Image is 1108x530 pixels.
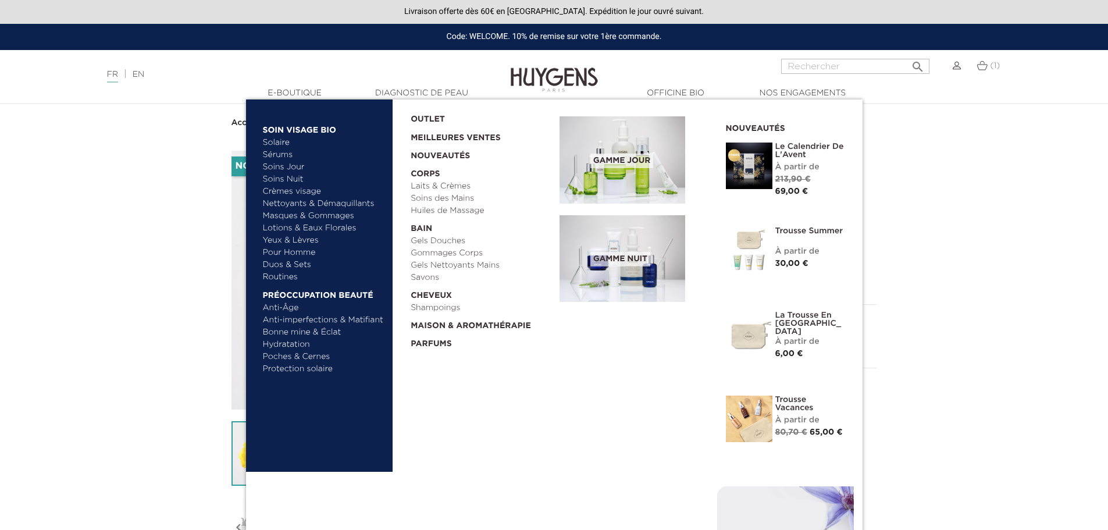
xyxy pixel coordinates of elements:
img: L'Élixir Perfecteur Illuminateur [231,421,296,486]
img: La Trousse en Coton [726,311,772,358]
a: Gamme jour [560,116,708,204]
a: (1) [977,61,1000,70]
a: Solaire [263,137,384,149]
a: Préoccupation beauté [263,283,384,302]
a: La Trousse en [GEOGRAPHIC_DATA] [775,311,845,336]
div: À partir de [775,161,845,173]
div: | [101,67,453,81]
a: Bonne mine & Éclat [263,326,384,339]
span: 30,00 € [775,259,808,268]
a: Nettoyants & Démaquillants [263,198,384,210]
a: Sérums [263,149,384,161]
a: Hydratation [263,339,384,351]
a: Shampoings [411,302,551,314]
a: Meilleures Ventes [411,126,541,144]
a: Soin Visage Bio [263,118,384,137]
a: Savons [411,272,551,284]
img: routine_nuit_banner.jpg [560,215,685,303]
input: Rechercher [781,59,929,74]
div: À partir de [775,414,845,426]
span: 69,00 € [775,187,808,195]
span: 80,70 € [775,428,807,436]
a: Diagnostic de peau [364,87,480,99]
a: Yeux & Lèvres [263,234,384,247]
a: Crèmes visage [263,186,384,198]
a: Poches & Cernes [263,351,384,363]
a: Duos & Sets [263,259,384,271]
a: Soins des Mains [411,193,551,205]
img: Huygens [511,49,598,94]
a: Cheveux [411,284,551,302]
div: À partir de [775,336,845,348]
span: Gamme nuit [590,252,650,266]
i:  [911,56,925,70]
a: OUTLET [411,108,541,126]
div: À partir de [775,246,845,258]
a: Gels Nettoyants Mains [411,259,551,272]
img: La Trousse vacances [726,396,772,442]
a: Maison & Aromathérapie [411,314,551,332]
a: Trousse Vacances [775,396,845,412]
h2: Nouveautés [726,120,845,134]
span: Gamme jour [590,154,653,168]
a: Officine Bio [618,87,734,99]
strong: Accueil [231,119,262,127]
a: Soins Jour [263,161,384,173]
a: Gommages Corps [411,247,551,259]
a: Gels Douches [411,235,551,247]
a: Huiles de Massage [411,205,551,217]
button:  [907,55,928,71]
span: 65,00 € [810,428,843,436]
a: Laits & Crèmes [411,180,551,193]
span: 6,00 € [775,350,803,358]
a: Trousse Summer [775,227,845,235]
a: EN [133,70,144,79]
a: Soins Nuit [263,173,374,186]
a: Gamme nuit [560,215,708,303]
li: Nouveauté [231,156,301,176]
a: Anti-imperfections & Matifiant [263,314,384,326]
img: routine_jour_banner.jpg [560,116,685,204]
img: Trousse Summer [726,227,772,273]
a: Nos engagements [744,87,861,99]
img: Le Calendrier de L'Avent [726,143,772,189]
a: FR [107,70,118,83]
a: Accueil [231,118,264,127]
a: Anti-Âge [263,302,384,314]
a: Lotions & Eaux Florales [263,222,384,234]
a: Bain [411,217,551,235]
a: Nouveautés [411,144,551,162]
a: Routines [263,271,384,283]
a: Le Calendrier de L'Avent [775,143,845,159]
a: E-Boutique [237,87,353,99]
a: Masques & Gommages [263,210,384,222]
a: Pour Homme [263,247,384,259]
a: Corps [411,162,551,180]
span: (1) [990,62,1000,70]
span: 213,90 € [775,175,811,183]
a: Protection solaire [263,363,384,375]
a: Parfums [411,332,551,350]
